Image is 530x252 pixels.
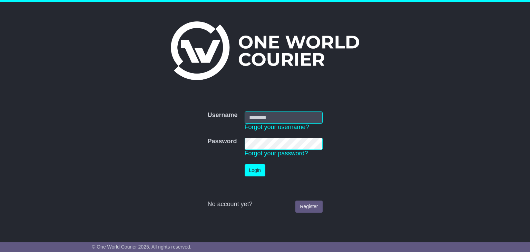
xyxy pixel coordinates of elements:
[92,244,192,250] span: © One World Courier 2025. All rights reserved.
[245,150,308,157] a: Forgot your password?
[207,201,322,208] div: No account yet?
[207,112,237,119] label: Username
[207,138,237,145] label: Password
[171,21,359,80] img: One World
[245,164,265,176] button: Login
[295,201,322,213] a: Register
[245,124,309,130] a: Forgot your username?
